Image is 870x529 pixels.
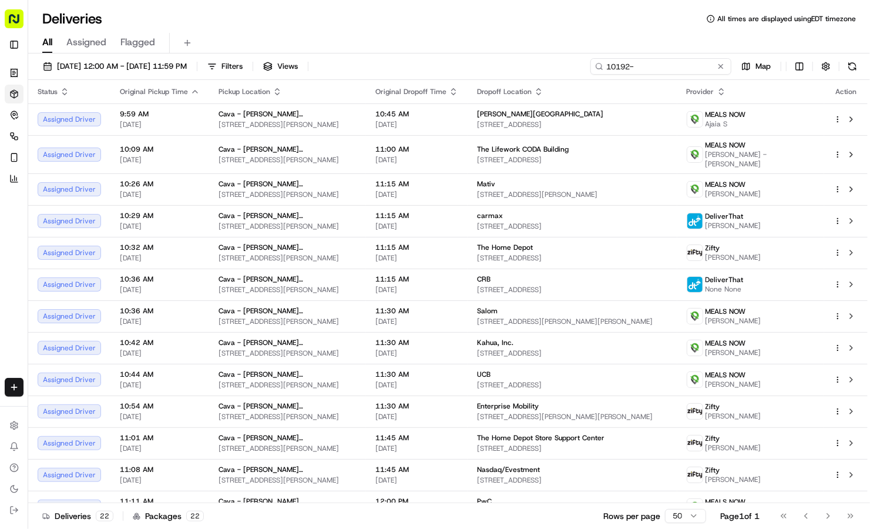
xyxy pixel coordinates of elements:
[375,155,458,165] span: [DATE]
[219,380,357,390] span: [STREET_ADDRESS][PERSON_NAME]
[219,243,357,252] span: Cava - [PERSON_NAME][GEOGRAPHIC_DATA]
[104,182,128,191] span: [DATE]
[25,112,46,133] img: 5e9a9d7314ff4150bce227a61376b483.jpg
[477,349,668,358] span: [STREET_ADDRESS]
[706,140,746,150] span: MEALS NOW
[477,211,503,220] span: carmax
[12,202,31,221] img: Liam S.
[104,213,128,223] span: [DATE]
[375,109,458,119] span: 10:45 AM
[477,155,668,165] span: [STREET_ADDRESS]
[42,9,102,28] h1: Deliveries
[120,87,188,96] span: Original Pickup Time
[375,380,458,390] span: [DATE]
[120,433,200,443] span: 11:01 AM
[96,511,113,521] div: 22
[120,380,200,390] span: [DATE]
[182,150,214,164] button: See all
[706,380,761,389] span: [PERSON_NAME]
[120,120,200,129] span: [DATE]
[477,87,532,96] span: Dropoff Location
[258,58,303,75] button: Views
[477,285,668,294] span: [STREET_ADDRESS]
[477,370,491,379] span: UCB
[120,190,200,199] span: [DATE]
[375,222,458,231] span: [DATE]
[375,412,458,421] span: [DATE]
[375,306,458,316] span: 11:30 AM
[221,61,243,72] span: Filters
[66,35,106,49] span: Assigned
[120,338,200,347] span: 10:42 AM
[687,112,703,127] img: melas_now_logo.png
[219,120,357,129] span: [STREET_ADDRESS][PERSON_NAME]
[120,412,200,421] span: [DATE]
[375,476,458,485] span: [DATE]
[687,87,714,96] span: Provider
[219,317,357,326] span: [STREET_ADDRESS][PERSON_NAME]
[687,372,703,387] img: melas_now_logo.png
[219,306,357,316] span: Cava - [PERSON_NAME][GEOGRAPHIC_DATA]
[477,317,668,326] span: [STREET_ADDRESS][PERSON_NAME][PERSON_NAME]
[219,444,357,453] span: [STREET_ADDRESS][PERSON_NAME]
[687,147,703,162] img: melas_now_logo.png
[219,497,357,506] span: Cava - [PERSON_NAME][GEOGRAPHIC_DATA]
[219,155,357,165] span: [STREET_ADDRESS][PERSON_NAME]
[706,284,744,294] span: None None
[38,87,58,96] span: Status
[706,316,761,326] span: [PERSON_NAME]
[12,152,79,162] div: Past conversations
[83,290,142,300] a: Powered byPylon
[120,317,200,326] span: [DATE]
[120,109,200,119] span: 9:59 AM
[219,285,357,294] span: [STREET_ADDRESS][PERSON_NAME]
[477,222,668,231] span: [STREET_ADDRESS]
[120,222,200,231] span: [DATE]
[53,123,162,133] div: We're available if you need us!
[477,412,668,421] span: [STREET_ADDRESS][PERSON_NAME][PERSON_NAME]
[590,58,731,75] input: Type to search
[706,466,720,475] span: Zifty
[706,339,746,348] span: MEALS NOW
[687,404,703,419] img: zifty-logo-trans-sq.png
[219,109,357,119] span: Cava - [PERSON_NAME][GEOGRAPHIC_DATA]
[375,285,458,294] span: [DATE]
[120,497,200,506] span: 11:11 AM
[736,58,776,75] button: Map
[477,253,668,263] span: [STREET_ADDRESS]
[477,145,569,154] span: The Lifework CODA Building
[477,338,513,347] span: Kahua, Inc.
[375,211,458,220] span: 11:15 AM
[706,307,746,316] span: MEALS NOW
[120,179,200,189] span: 10:26 AM
[219,370,357,379] span: Cava - [PERSON_NAME][GEOGRAPHIC_DATA]
[477,401,539,411] span: Enterprise Mobility
[706,189,761,199] span: [PERSON_NAME]
[706,275,744,284] span: DeliverThat
[706,221,761,230] span: [PERSON_NAME]
[477,109,603,119] span: [PERSON_NAME][GEOGRAPHIC_DATA]
[706,443,761,453] span: [PERSON_NAME]
[603,510,660,522] p: Rows per page
[120,253,200,263] span: [DATE]
[687,182,703,197] img: melas_now_logo.png
[120,476,200,485] span: [DATE]
[706,370,746,380] span: MEALS NOW
[120,306,200,316] span: 10:36 AM
[687,436,703,451] img: zifty-logo-trans-sq.png
[375,145,458,154] span: 11:00 AM
[12,263,21,273] div: 📗
[687,467,703,483] img: zifty-logo-trans-sq.png
[98,182,102,191] span: •
[31,75,211,88] input: Got a question? Start typing here...
[477,179,495,189] span: Mativ
[219,179,357,189] span: Cava - [PERSON_NAME][GEOGRAPHIC_DATA]
[706,402,720,411] span: Zifty
[706,110,746,119] span: MEALS NOW
[477,190,668,199] span: [STREET_ADDRESS][PERSON_NAME]
[375,349,458,358] span: [DATE]
[219,211,357,220] span: Cava - [PERSON_NAME][GEOGRAPHIC_DATA]
[120,145,200,154] span: 10:09 AM
[23,214,33,223] img: 1736555255976-a54dd68f-1ca7-489b-9aae-adbdc363a1c4
[375,401,458,411] span: 11:30 AM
